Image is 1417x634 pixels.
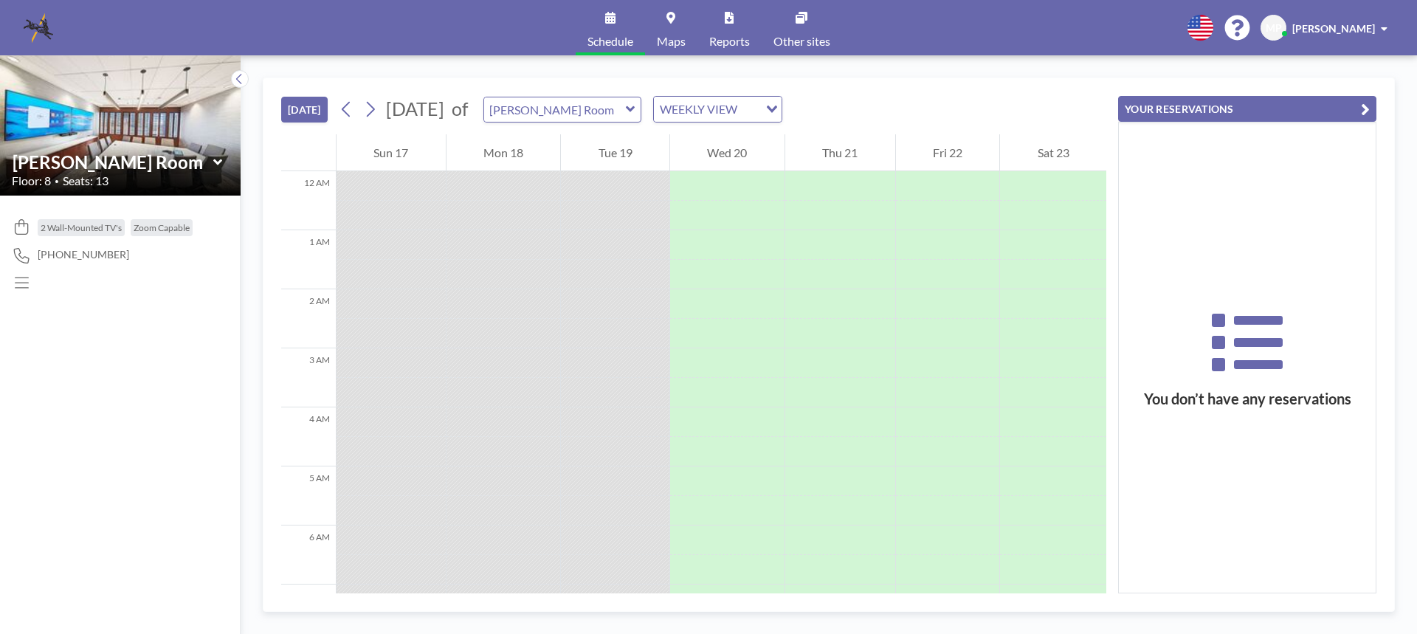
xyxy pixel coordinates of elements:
[281,230,336,289] div: 1 AM
[670,134,785,171] div: Wed 20
[1266,21,1282,35] span: MP
[742,100,757,119] input: Search for option
[41,222,122,233] span: 2 Wall-Mounted TV's
[281,466,336,526] div: 5 AM
[134,222,190,233] span: Zoom Capable
[337,134,446,171] div: Sun 17
[657,35,686,47] span: Maps
[709,35,750,47] span: Reports
[561,134,669,171] div: Tue 19
[281,171,336,230] div: 12 AM
[281,97,328,123] button: [DATE]
[896,134,1000,171] div: Fri 22
[587,35,633,47] span: Schedule
[452,97,468,120] span: of
[55,176,59,186] span: •
[13,151,213,173] input: Hiers Room
[386,97,444,120] span: [DATE]
[484,97,626,122] input: Hiers Room
[281,289,336,348] div: 2 AM
[1000,134,1106,171] div: Sat 23
[773,35,830,47] span: Other sites
[12,173,51,188] span: Floor: 8
[63,173,108,188] span: Seats: 13
[654,97,782,122] div: Search for option
[1118,96,1376,122] button: YOUR RESERVATIONS
[281,348,336,407] div: 3 AM
[657,100,740,119] span: WEEKLY VIEW
[24,13,53,43] img: organization-logo
[447,134,561,171] div: Mon 18
[1292,22,1375,35] span: [PERSON_NAME]
[281,407,336,466] div: 4 AM
[785,134,895,171] div: Thu 21
[38,248,129,261] span: [PHONE_NUMBER]
[1119,390,1376,408] h3: You don’t have any reservations
[281,526,336,585] div: 6 AM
